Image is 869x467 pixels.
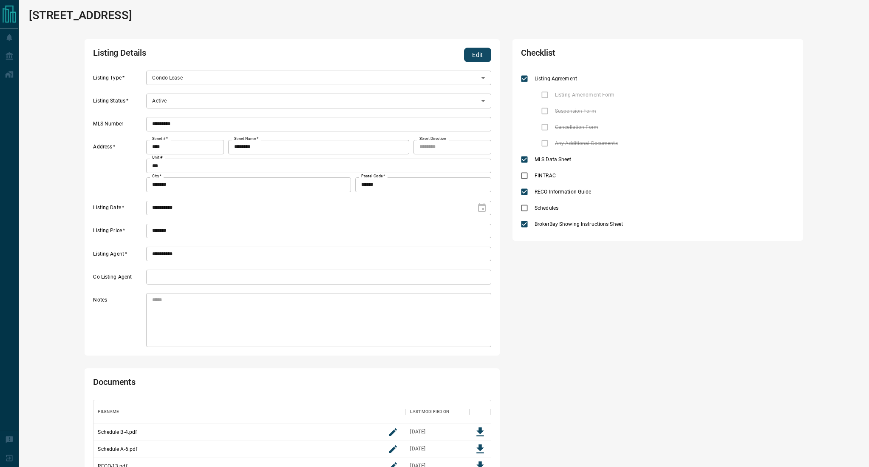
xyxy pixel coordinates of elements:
[93,400,406,424] div: Filename
[93,120,144,131] label: MLS Number
[98,428,137,436] p: Schedule B-4.pdf
[385,424,402,441] button: rename button
[553,140,620,147] span: Any Additional Documents
[553,123,600,131] span: Cancellation Form
[93,227,144,238] label: Listing Price
[521,48,685,62] h2: Checklist
[93,97,144,108] label: Listing Status
[98,400,119,424] div: Filename
[93,377,332,391] h2: Documents
[234,136,258,142] label: Street Name
[152,174,161,179] label: City
[553,91,617,99] span: Listing Amendment Form
[93,251,144,262] label: Listing Agent
[93,74,144,85] label: Listing Type
[532,75,579,83] span: Listing Agreement
[93,48,332,62] h2: Listing Details
[29,9,132,22] h1: [STREET_ADDRESS]
[98,445,137,453] p: Schedule A-6.pdf
[410,428,425,436] div: Aug 5, 2025
[385,441,402,458] button: rename button
[532,156,574,163] span: MLS Data Sheet
[93,143,144,192] label: Address
[152,136,168,142] label: Street #
[532,204,560,212] span: Schedules
[146,94,491,108] div: Active
[93,296,144,347] label: Notes
[361,174,385,179] label: Postal Code
[472,441,489,458] button: Download File
[419,136,446,142] label: Street Direction
[93,273,144,285] label: Co Listing Agent
[553,107,598,115] span: Suspension Form
[410,445,425,453] div: Aug 5, 2025
[406,400,470,424] div: Last Modified On
[152,155,163,160] label: Unit #
[532,220,625,228] span: BrokerBay Showing Instructions Sheet
[532,172,558,179] span: FINTRAC
[464,48,491,62] button: Edit
[410,400,449,424] div: Last Modified On
[532,188,593,196] span: RECO Information Guide
[472,424,489,441] button: Download File
[146,71,491,85] div: Condo Lease
[93,204,144,215] label: Listing Date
